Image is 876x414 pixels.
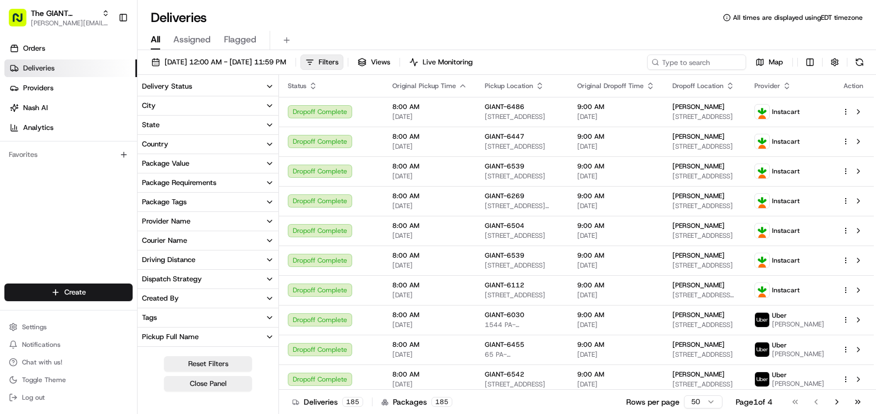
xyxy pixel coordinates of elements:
span: Instacart [772,107,800,116]
span: 9:00 AM [577,162,655,171]
button: [DATE] 12:00 AM - [DATE] 11:59 PM [146,55,291,70]
span: [DATE] [577,380,655,389]
input: Type to search [647,55,746,70]
div: Country [142,139,168,149]
img: profile_instacart_ahold_partner.png [755,194,769,208]
div: Driving Distance [142,255,195,265]
img: 1736555255976-a54dd68f-1ca7-489b-9aae-adbdc363a1c4 [11,105,31,125]
span: [DATE] [577,201,655,210]
span: [STREET_ADDRESS] [485,172,560,181]
button: City [138,96,278,115]
div: Favorites [4,146,133,164]
span: 8:00 AM [392,162,467,171]
span: Status [288,81,306,90]
span: [DATE] [392,320,467,329]
span: Nash AI [23,103,48,113]
button: Create [4,284,133,301]
span: [PERSON_NAME] [672,370,725,379]
span: Views [371,57,390,67]
div: City [142,101,156,111]
span: GIANT-6504 [485,221,524,230]
span: [PERSON_NAME] [672,162,725,171]
button: Toggle Theme [4,372,133,388]
div: Package Tags [142,197,187,207]
span: 9:00 AM [577,310,655,319]
button: Courier Name [138,231,278,250]
span: 8:00 AM [392,221,467,230]
button: State [138,116,278,134]
button: Notifications [4,337,133,352]
span: Instacart [772,167,800,176]
span: 8:00 AM [392,102,467,111]
div: Created By [142,293,179,303]
img: profile_instacart_ahold_partner.png [755,134,769,149]
span: Assigned [173,33,211,46]
span: Instacart [772,197,800,205]
div: 185 [342,397,363,407]
div: Pickup Business Name [142,351,215,361]
button: Views [353,55,395,70]
button: The GIANT Company [31,8,97,19]
span: [STREET_ADDRESS][PERSON_NAME] [672,291,737,299]
span: All times are displayed using EDT timezone [733,13,863,22]
p: Rows per page [626,396,680,407]
button: Package Requirements [138,173,278,192]
span: 9:00 AM [577,251,655,260]
button: Settings [4,319,133,335]
span: Notifications [22,340,61,349]
span: [STREET_ADDRESS] [672,380,737,389]
span: Original Pickup Time [392,81,456,90]
span: GIANT-6447 [485,132,524,141]
img: profile_instacart_ahold_partner.png [755,283,769,297]
span: 9:00 AM [577,132,655,141]
span: [PERSON_NAME] [672,132,725,141]
img: profile_uber_ahold_partner.png [755,372,769,386]
span: 9:00 AM [577,370,655,379]
img: Nash [11,11,33,33]
span: 8:00 AM [392,281,467,290]
span: 8:00 AM [392,370,467,379]
span: 8:00 AM [392,132,467,141]
button: Delivery Status [138,77,278,96]
img: profile_uber_ahold_partner.png [755,342,769,357]
div: Dispatch Strategy [142,274,202,284]
span: Instacart [772,286,800,295]
span: GIANT-6539 [485,251,524,260]
button: [PERSON_NAME][EMAIL_ADDRESS][PERSON_NAME][DOMAIN_NAME] [31,19,109,28]
span: Chat with us! [22,358,62,367]
span: [DATE] [392,380,467,389]
h1: Deliveries [151,9,207,26]
div: 💻 [93,161,102,170]
button: Package Value [138,154,278,173]
input: Clear [29,71,182,83]
span: GIANT-6486 [485,102,524,111]
span: [PERSON_NAME] [672,221,725,230]
button: Driving Distance [138,250,278,269]
span: Toggle Theme [22,375,66,384]
span: Pickup Location [485,81,533,90]
span: 8:00 AM [392,192,467,200]
button: Pickup Full Name [138,328,278,346]
span: Uber [772,371,787,379]
a: Analytics [4,119,137,137]
span: [STREET_ADDRESS] [672,112,737,121]
span: Uber [772,341,787,350]
div: State [142,120,160,130]
button: Pickup Business Name [138,347,278,366]
span: 9:00 AM [577,221,655,230]
div: Pickup Full Name [142,332,199,342]
span: Orders [23,43,45,53]
span: [STREET_ADDRESS] [485,231,560,240]
span: 9:00 AM [577,281,655,290]
span: [STREET_ADDRESS] [672,320,737,329]
span: Analytics [23,123,53,133]
span: 8:00 AM [392,251,467,260]
img: profile_instacart_ahold_partner.png [755,105,769,119]
span: Uber [772,311,787,320]
span: [PERSON_NAME] [772,320,824,329]
span: [PERSON_NAME] [772,379,824,388]
div: 📗 [11,161,20,170]
span: [STREET_ADDRESS] [485,112,560,121]
a: Providers [4,79,137,97]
